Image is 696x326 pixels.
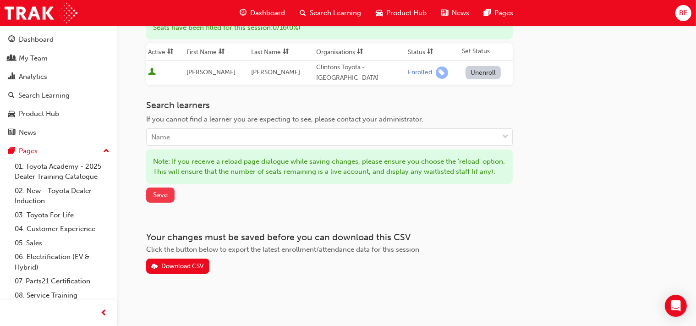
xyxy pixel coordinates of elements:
th: Toggle SortBy [185,43,250,61]
a: car-iconProduct Hub [368,4,434,22]
span: User is active [148,68,156,77]
a: search-iconSearch Learning [292,4,368,22]
span: Product Hub [386,8,427,18]
span: news-icon [8,129,15,137]
span: Dashboard [250,8,285,18]
button: Pages [4,143,113,160]
div: News [19,127,36,138]
th: Toggle SortBy [314,43,406,61]
span: News [452,8,469,18]
span: up-icon [103,145,110,157]
span: sorting-icon [427,48,433,56]
div: Seats have been filled for this session : 0 / 16 ( 0% ) [146,16,513,40]
a: 08. Service Training [11,288,113,303]
span: search-icon [8,92,15,100]
div: Note: If you receive a reload page dialogue while saving changes, please ensure you choose the 'r... [146,149,513,184]
span: news-icon [441,7,448,19]
button: Save [146,188,175,203]
span: sorting-icon [219,48,225,56]
span: guage-icon [8,36,15,44]
span: [PERSON_NAME] [251,68,300,76]
a: 04. Customer Experience [11,222,113,236]
button: DashboardMy TeamAnalyticsSearch LearningProduct HubNews [4,29,113,143]
span: sorting-icon [283,48,289,56]
span: sorting-icon [357,48,363,56]
a: My Team [4,50,113,67]
span: Pages [494,8,513,18]
a: 03. Toyota For Life [11,208,113,222]
span: people-icon [8,55,15,63]
span: If you cannot find a learner you are expecting to see, please contact your administrator. [146,115,423,123]
button: Download CSV [146,259,209,274]
span: car-icon [8,110,15,118]
a: 01. Toyota Academy - 2025 Dealer Training Catalogue [11,160,113,184]
div: My Team [19,53,48,64]
a: 05. Sales [11,236,113,250]
span: Search Learning [310,8,361,18]
span: guage-icon [240,7,247,19]
a: Dashboard [4,31,113,48]
a: news-iconNews [434,4,477,22]
a: Product Hub [4,105,113,122]
th: Toggle SortBy [406,43,460,61]
div: Download CSV [161,262,204,270]
span: down-icon [502,131,509,143]
span: chart-icon [8,73,15,81]
div: Pages [19,146,38,156]
span: search-icon [300,7,306,19]
span: Click the button below to export the latest enrollment/attendance data for this session [146,245,419,254]
img: Trak [5,3,77,23]
a: News [4,124,113,141]
div: Name [151,132,170,143]
a: guage-iconDashboard [232,4,292,22]
div: Analytics [19,72,47,82]
h3: Your changes must be saved before you can download this CSV [146,232,513,243]
button: BE [675,5,691,21]
button: Unenroll [466,66,501,79]
div: Dashboard [19,34,54,45]
span: Save [153,191,168,199]
span: [PERSON_NAME] [186,68,236,76]
span: sorting-icon [167,48,174,56]
span: pages-icon [484,7,491,19]
th: Set Status [460,43,513,61]
a: Analytics [4,68,113,85]
a: pages-iconPages [477,4,521,22]
span: prev-icon [101,308,108,319]
div: Enrolled [408,68,432,77]
th: Toggle SortBy [249,43,314,61]
a: 06. Electrification (EV & Hybrid) [11,250,113,274]
span: download-icon [151,263,158,271]
div: Product Hub [19,109,59,119]
a: 02. New - Toyota Dealer Induction [11,184,113,208]
span: pages-icon [8,147,15,155]
span: BE [679,8,688,18]
a: 07. Parts21 Certification [11,274,113,288]
th: Toggle SortBy [146,43,185,61]
span: car-icon [376,7,383,19]
div: Open Intercom Messenger [665,295,687,317]
div: Clintons Toyota - [GEOGRAPHIC_DATA] [316,62,404,83]
h3: Search learners [146,100,513,111]
div: Search Learning [18,90,70,101]
span: learningRecordVerb_ENROLL-icon [436,66,448,79]
a: Search Learning [4,87,113,104]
